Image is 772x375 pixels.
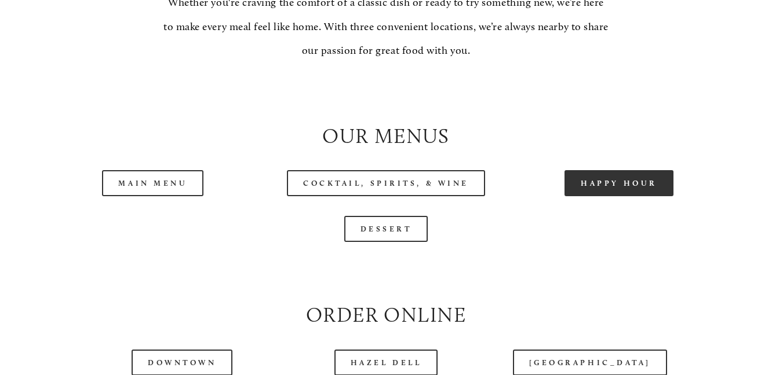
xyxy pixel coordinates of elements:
a: Main Menu [102,170,203,196]
h2: Our Menus [46,122,726,151]
a: Happy Hour [565,170,673,196]
a: Cocktail, Spirits, & Wine [287,170,485,196]
a: Dessert [344,216,428,242]
h2: Order Online [46,301,726,330]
